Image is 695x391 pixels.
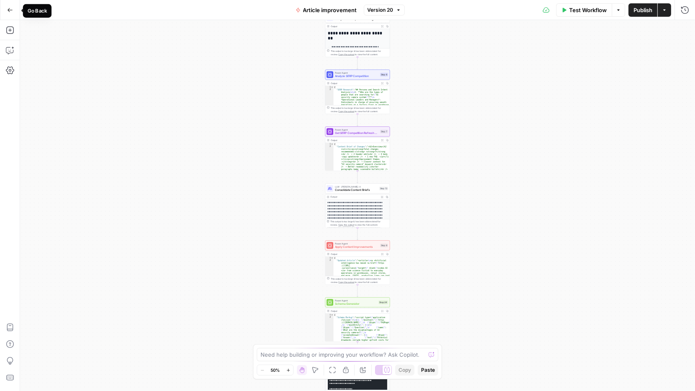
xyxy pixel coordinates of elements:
[325,297,390,342] div: Power AgentSchema GeneratorStep 24Output{ "Schema Markup":"<script type=\"application /ld+json\">...
[335,245,378,249] span: Apply Content Improvements
[556,3,612,17] button: Test Workflow
[364,5,405,15] button: Version 20
[271,367,280,373] span: 50%
[335,74,378,78] span: Analyze SERP Competition
[335,128,378,131] span: Power Agent
[634,6,652,14] span: Publish
[325,240,390,285] div: Power AgentApply Content ImprovementsStep 8Output{ "Updated Article":"<article>\n<p >Artificial i...
[335,71,378,75] span: Power Agent
[331,106,388,113] div: This output is too large & has been abbreviated for review. to view the full content.
[357,57,358,69] g: Edge from step_10 to step_6
[331,25,378,28] div: Output
[418,365,438,376] button: Paste
[325,314,334,316] div: 1
[325,69,390,114] div: Power AgentAnalyze SERP CompetitionStep 6Output{ "SERP Research":"## Persona and Search Intent An...
[379,301,388,304] div: Step 24
[331,257,334,259] span: Toggle code folding, rows 1 through 3
[339,53,355,56] span: Copy the output
[357,285,358,297] g: Edge from step_8 to step_24
[335,242,378,245] span: Power Agent
[331,309,378,313] div: Output
[380,244,388,247] div: Step 8
[357,228,358,240] g: Edge from step_13 to step_8
[325,86,334,88] div: 1
[331,143,334,145] span: Toggle code folding, rows 1 through 3
[339,224,355,226] span: Copy the output
[629,3,657,17] button: Publish
[325,126,390,171] div: Power AgentGet SERP Competition Refresh SuggestionsStep 7Output{ "Content Brief of Changes":"<h2>...
[380,130,388,134] div: Step 7
[331,314,334,316] span: Toggle code folding, rows 1 through 3
[421,366,435,374] span: Paste
[357,171,358,183] g: Edge from step_7 to step_13
[325,143,334,145] div: 1
[395,365,414,376] button: Copy
[380,73,388,77] div: Step 6
[399,366,411,374] span: Copy
[331,82,378,85] div: Output
[331,252,378,256] div: Output
[569,6,607,14] span: Test Workflow
[331,86,334,88] span: Toggle code folding, rows 1 through 3
[357,114,358,126] g: Edge from step_6 to step_7
[379,187,388,190] div: Step 13
[335,299,377,302] span: Power Agent
[335,188,378,192] span: Consolidate Content Briefs
[325,257,334,259] div: 1
[339,110,355,113] span: Copy the output
[27,7,47,15] div: Go Back
[331,220,388,227] div: This output is too large & has been abbreviated for review. to view the full content.
[339,281,355,283] span: Copy the output
[331,49,388,56] div: This output is too large & has been abbreviated for review. to view the full content.
[335,185,378,188] span: LLM · [PERSON_NAME] 4
[331,139,378,142] div: Output
[291,3,362,17] button: Article improvement
[303,6,357,14] span: Article improvement
[335,131,378,135] span: Get SERP Competition Refresh Suggestions
[331,277,388,284] div: This output is too large & has been abbreviated for review. to view the full content.
[368,6,393,14] span: Version 20
[335,302,377,306] span: Schema Generator
[331,195,378,199] div: Output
